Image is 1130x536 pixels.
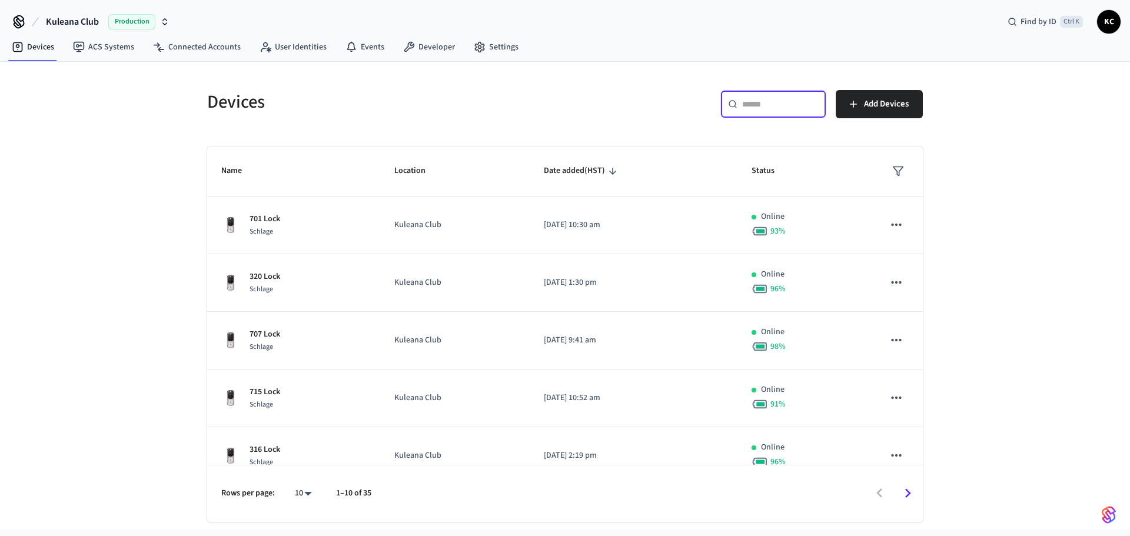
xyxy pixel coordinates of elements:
img: Yale Assure Touchscreen Wifi Smart Lock, Satin Nickel, Front [221,447,240,465]
p: Online [761,326,785,338]
button: Go to next page [894,480,922,507]
p: Online [761,384,785,396]
p: 701 Lock [250,213,280,225]
p: Kuleana Club [394,392,516,404]
button: KC [1097,10,1121,34]
h5: Devices [207,90,558,114]
img: SeamLogoGradient.69752ec5.svg [1102,505,1116,524]
span: Kuleana Club [46,15,99,29]
span: 91 % [770,398,786,410]
p: [DATE] 10:30 am [544,219,723,231]
p: Kuleana Club [394,450,516,462]
img: Yale Assure Touchscreen Wifi Smart Lock, Satin Nickel, Front [221,331,240,350]
a: Connected Accounts [144,36,250,58]
p: Kuleana Club [394,334,516,347]
p: 1–10 of 35 [336,487,371,500]
span: 96 % [770,456,786,468]
span: Production [108,14,155,29]
p: [DATE] 10:52 am [544,392,723,404]
span: Name [221,162,257,180]
a: Devices [2,36,64,58]
span: Add Devices [864,96,909,112]
p: [DATE] 1:30 pm [544,277,723,289]
span: 98 % [770,341,786,352]
span: 93 % [770,225,786,237]
span: 96 % [770,283,786,295]
div: Find by IDCtrl K [998,11,1092,32]
p: [DATE] 9:41 am [544,334,723,347]
div: 10 [289,485,317,502]
p: 316 Lock [250,444,280,456]
span: Status [752,162,790,180]
a: Settings [464,36,528,58]
p: Kuleana Club [394,277,516,289]
img: Yale Assure Touchscreen Wifi Smart Lock, Satin Nickel, Front [221,389,240,408]
span: Schlage [250,284,273,294]
span: Schlage [250,399,273,410]
p: 715 Lock [250,386,280,398]
span: KC [1098,11,1119,32]
span: Schlage [250,227,273,237]
button: Add Devices [836,90,923,118]
p: Online [761,441,785,454]
p: 320 Lock [250,271,280,283]
p: Online [761,211,785,223]
span: Location [394,162,441,180]
span: Schlage [250,457,273,467]
a: Events [336,36,394,58]
p: Online [761,268,785,281]
p: Kuleana Club [394,219,516,231]
img: Yale Assure Touchscreen Wifi Smart Lock, Satin Nickel, Front [221,274,240,292]
span: Schlage [250,342,273,352]
a: User Identities [250,36,336,58]
span: Ctrl K [1060,16,1083,28]
img: Yale Assure Touchscreen Wifi Smart Lock, Satin Nickel, Front [221,216,240,235]
span: Find by ID [1021,16,1056,28]
a: Developer [394,36,464,58]
span: Date added(HST) [544,162,620,180]
p: [DATE] 2:19 pm [544,450,723,462]
p: Rows per page: [221,487,275,500]
p: 707 Lock [250,328,280,341]
a: ACS Systems [64,36,144,58]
